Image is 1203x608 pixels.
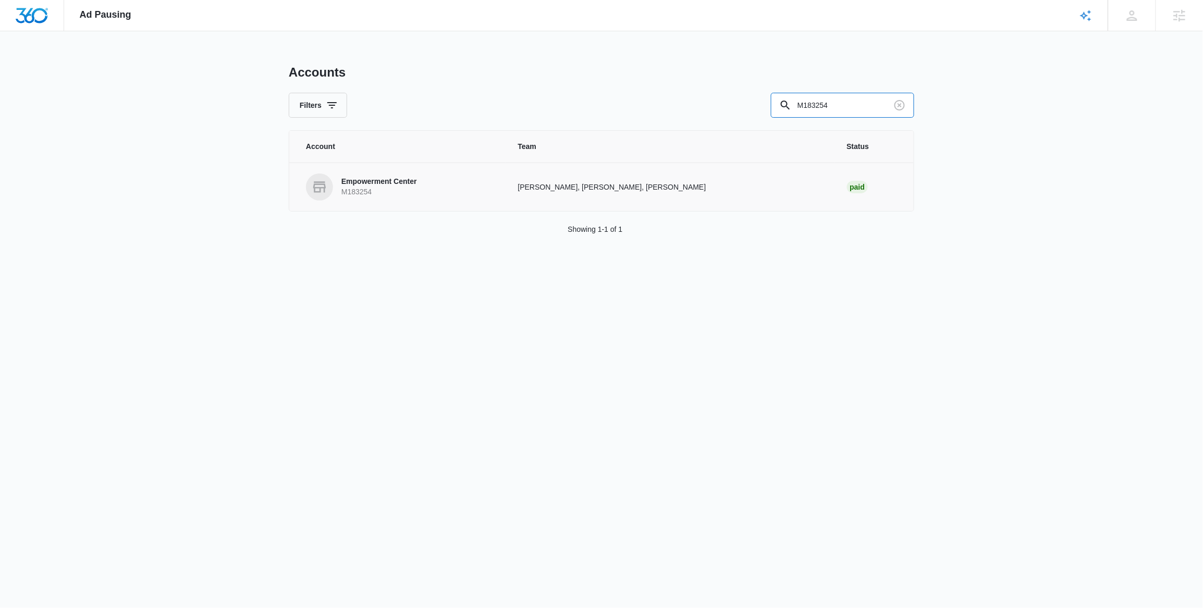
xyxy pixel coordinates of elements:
button: Filters [289,93,347,118]
span: Account [306,141,493,152]
span: Status [847,141,897,152]
h1: Accounts [289,65,346,80]
input: Search By Account Number [771,93,914,118]
span: Ad Pausing [80,9,131,20]
div: Paid [847,181,868,193]
p: [PERSON_NAME], [PERSON_NAME], [PERSON_NAME] [518,182,822,193]
p: Empowerment Center [341,177,417,187]
a: Empowerment CenterM183254 [306,173,493,201]
span: Team [518,141,822,152]
p: Showing 1-1 of 1 [568,224,622,235]
button: Clear [891,97,908,114]
p: M183254 [341,187,417,197]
